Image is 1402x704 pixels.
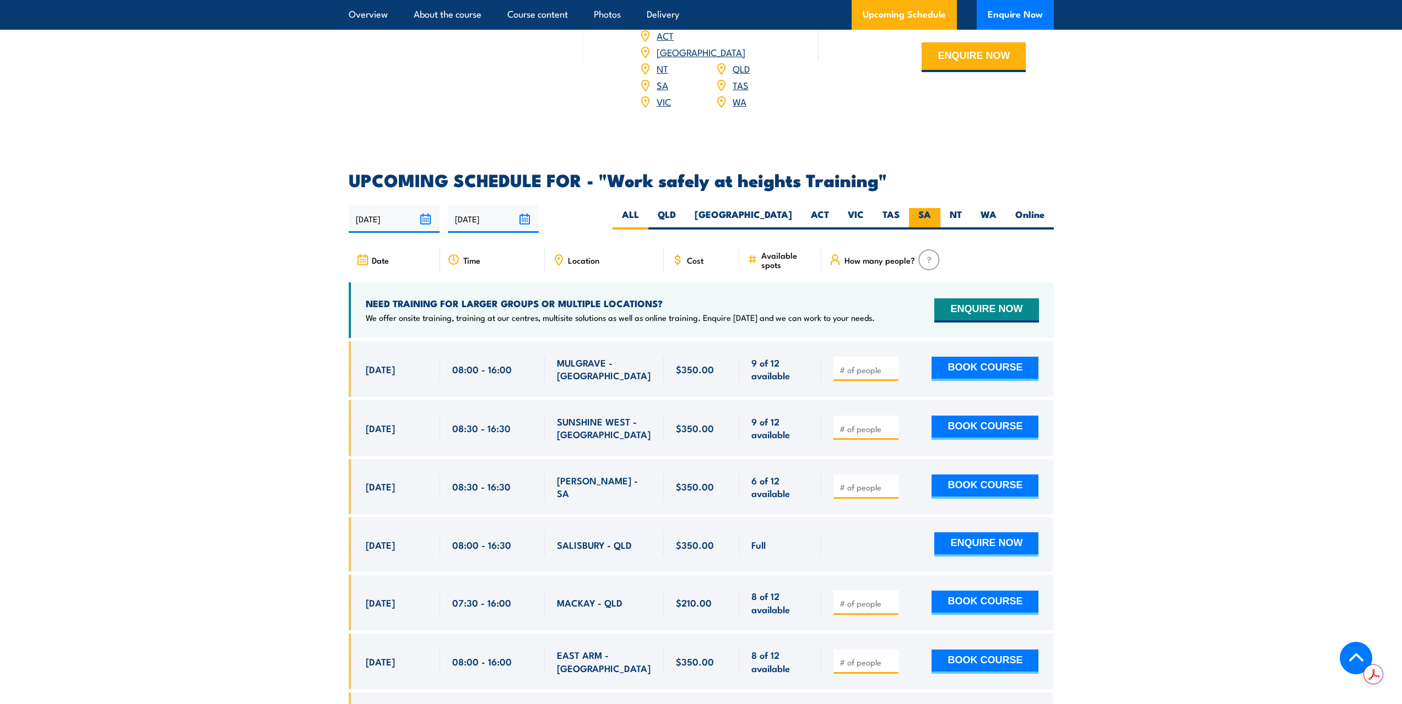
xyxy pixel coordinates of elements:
[845,255,915,265] span: How many people?
[372,255,389,265] span: Date
[751,590,809,615] span: 8 of 12 available
[657,45,745,58] a: [GEOGRAPHIC_DATA]
[733,95,746,108] a: WA
[676,480,714,493] span: $350.00
[685,208,802,230] label: [GEOGRAPHIC_DATA]
[909,208,940,230] label: SA
[676,422,714,434] span: $350.00
[676,363,714,375] span: $350.00
[557,596,622,609] span: MACKAY - QLD
[366,297,875,309] h4: NEED TRAINING FOR LARGER GROUPS OR MULTIPLE LOCATIONS?
[733,62,750,75] a: QLD
[366,312,875,323] p: We offer onsite training, training at our centres, multisite solutions as well as online training...
[751,648,809,674] span: 8 of 12 available
[676,655,714,668] span: $350.00
[557,648,652,674] span: EAST ARM - [GEOGRAPHIC_DATA]
[366,363,395,375] span: [DATE]
[840,423,895,434] input: # of people
[971,208,1006,230] label: WA
[751,538,766,551] span: Full
[657,95,671,108] a: VIC
[932,357,1038,381] button: BOOK COURSE
[761,250,814,269] span: Available spots
[452,538,511,551] span: 08:00 - 16:30
[873,208,909,230] label: TAS
[648,208,685,230] label: QLD
[1006,208,1054,230] label: Online
[932,591,1038,615] button: BOOK COURSE
[657,62,668,75] a: NT
[676,596,712,609] span: $210.00
[448,205,539,233] input: To date
[452,422,511,434] span: 08:30 - 16:30
[366,538,395,551] span: [DATE]
[934,298,1038,323] button: ENQUIRE NOW
[366,480,395,493] span: [DATE]
[932,416,1038,440] button: BOOK COURSE
[366,422,395,434] span: [DATE]
[349,172,1054,187] h2: UPCOMING SCHEDULE FOR - "Work safely at heights Training"
[452,596,511,609] span: 07:30 - 16:00
[922,42,1026,72] button: ENQUIRE NOW
[751,415,809,441] span: 9 of 12 available
[452,480,511,493] span: 08:30 - 16:30
[657,78,668,91] a: SA
[657,29,674,42] a: ACT
[557,356,652,382] span: MULGRAVE - [GEOGRAPHIC_DATA]
[452,655,512,668] span: 08:00 - 16:00
[557,415,652,441] span: SUNSHINE WEST - [GEOGRAPHIC_DATA]
[349,205,440,233] input: From date
[687,255,703,265] span: Cost
[613,208,648,230] label: ALL
[840,598,895,609] input: # of people
[366,596,395,609] span: [DATE]
[932,650,1038,674] button: BOOK COURSE
[840,657,895,668] input: # of people
[802,208,838,230] label: ACT
[751,474,809,500] span: 6 of 12 available
[840,482,895,493] input: # of people
[568,255,599,265] span: Location
[840,364,895,375] input: # of people
[838,208,873,230] label: VIC
[932,474,1038,499] button: BOOK COURSE
[463,255,480,265] span: Time
[751,356,809,382] span: 9 of 12 available
[733,78,749,91] a: TAS
[940,208,971,230] label: NT
[557,474,652,500] span: [PERSON_NAME] - SA
[557,538,632,551] span: SALISBURY - QLD
[452,363,512,375] span: 08:00 - 16:00
[366,655,395,668] span: [DATE]
[676,538,714,551] span: $350.00
[934,532,1038,556] button: ENQUIRE NOW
